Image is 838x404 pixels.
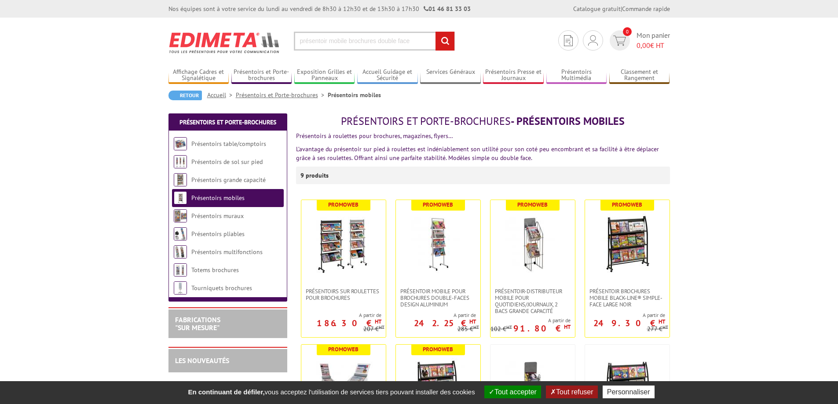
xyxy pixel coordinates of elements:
[490,317,571,324] span: A partir de
[396,288,480,308] a: Présentoir mobile pour brochures double-faces Design aluminium
[517,201,548,208] b: Promoweb
[174,281,187,295] img: Tourniquets brochures
[191,284,252,292] a: Tourniquets brochures
[191,212,244,220] a: Présentoirs muraux
[502,213,564,275] img: Présentoir-distributeur mobile pour quotidiens/journaux, 2 bacs grande capacité
[647,326,668,332] p: 277 €
[469,318,476,325] sup: HT
[612,201,642,208] b: Promoweb
[564,35,573,46] img: devis rapide
[341,114,511,128] span: Présentoirs et Porte-brochures
[609,68,670,83] a: Classement et Rangement
[622,5,670,13] a: Commande rapide
[513,326,571,331] p: 91.80 €
[188,388,264,396] strong: En continuant de défiler,
[483,68,544,83] a: Présentoirs Presse et Journaux
[179,118,276,126] a: Présentoirs et Porte-brochures
[546,68,607,83] a: Présentoirs Multimédia
[296,131,670,140] p: Présentoirs à roulettes pour brochures, magazines, flyers…
[174,191,187,204] img: Présentoirs mobiles
[596,213,658,275] img: Présentoir Brochures mobile Black-Line® simple-face large noir
[191,176,266,184] a: Présentoirs grande capacité
[174,137,187,150] img: Présentoirs table/comptoirs
[174,209,187,222] img: Présentoirs muraux
[546,386,597,398] button: Tout refuser
[379,324,384,330] sup: HT
[174,227,187,240] img: Présentoirs pliables
[607,30,670,51] a: devis rapide 0 Mon panier 0,00€ HT
[191,194,245,202] a: Présentoirs mobiles
[191,266,239,274] a: Totems brochures
[175,356,229,365] a: LES NOUVEAUTÉS
[174,155,187,168] img: Présentoirs de sol sur pied
[495,288,571,314] span: Présentoir-distributeur mobile pour quotidiens/journaux, 2 bacs grande capacité
[236,91,328,99] a: Présentoirs et Porte-brochures
[357,68,418,83] a: Accueil Guidage et Sécurité
[174,245,187,258] img: Présentoirs multifonctions
[174,263,187,277] img: Totems brochures
[375,318,381,325] sup: HT
[490,326,512,332] p: 102 €
[435,32,454,51] input: rechercher
[191,158,263,166] a: Présentoirs de sol sur pied
[564,323,571,331] sup: HT
[420,68,481,83] a: Services Généraux
[603,386,655,398] button: Personnaliser (fenêtre modale)
[168,4,471,13] div: Nos équipes sont à votre service du lundi au vendredi de 8h30 à 12h30 et de 13h30 à 17h30
[191,140,266,148] a: Présentoirs table/comptoirs
[623,27,632,36] span: 0
[457,326,479,332] p: 285 €
[637,41,650,50] span: 0,00
[573,5,621,13] a: Catalogue gratuit
[585,312,665,319] span: A partir de
[573,4,670,13] div: |
[588,35,598,46] img: devis rapide
[484,386,541,398] button: Tout accepter
[637,30,670,51] span: Mon panier
[174,173,187,186] img: Présentoirs grande capacité
[396,312,476,319] span: A partir de
[168,26,281,59] img: Edimeta
[589,288,665,308] span: Présentoir Brochures mobile Black-Line® simple-face large noir
[585,288,670,308] a: Présentoir Brochures mobile Black-Line® simple-face large noir
[191,230,245,238] a: Présentoirs pliables
[506,324,512,330] sup: HT
[424,5,471,13] strong: 01 46 81 33 03
[414,320,476,326] p: 242.25 €
[317,320,381,326] p: 186.30 €
[294,32,455,51] input: Rechercher un produit ou une référence...
[400,288,476,308] span: Présentoir mobile pour brochures double-faces Design aluminium
[613,36,626,46] img: devis rapide
[423,346,453,353] b: Promoweb
[328,91,381,99] li: Présentoirs mobiles
[423,201,453,208] b: Promoweb
[175,315,220,332] a: FABRICATIONS"Sur Mesure"
[294,68,355,83] a: Exposition Grilles et Panneaux
[168,91,202,100] a: Retour
[296,145,670,162] p: L’avantage du présentoir sur pied à roulettes est indéniablement son utilité pour son coté peu en...
[328,346,359,353] b: Promoweb
[300,167,333,184] p: 9 produits
[593,320,665,326] p: 249.30 €
[637,40,670,51] span: € HT
[363,326,384,332] p: 207 €
[301,312,381,319] span: A partir de
[301,288,386,301] a: Présentoirs sur roulettes pour brochures
[207,91,236,99] a: Accueil
[473,324,479,330] sup: HT
[168,68,229,83] a: Affichage Cadres et Signalétique
[328,201,359,208] b: Promoweb
[296,116,670,127] h1: - Présentoirs mobiles
[191,248,263,256] a: Présentoirs multifonctions
[407,213,469,275] img: Présentoir mobile pour brochures double-faces Design aluminium
[306,288,381,301] span: Présentoirs sur roulettes pour brochures
[490,288,575,314] a: Présentoir-distributeur mobile pour quotidiens/journaux, 2 bacs grande capacité
[231,68,292,83] a: Présentoirs et Porte-brochures
[662,324,668,330] sup: HT
[183,388,479,396] span: vous acceptez l'utilisation de services tiers pouvant installer des cookies
[659,318,665,325] sup: HT
[313,213,374,275] img: Présentoirs sur roulettes pour brochures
